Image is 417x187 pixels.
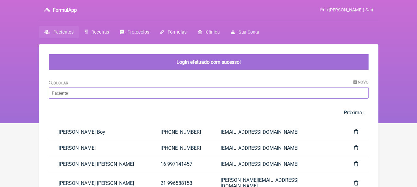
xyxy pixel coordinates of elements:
a: 16 997141457 [151,156,211,172]
a: Protocolos [115,26,155,38]
span: Fórmulas [168,30,186,35]
a: Pacientes [39,26,79,38]
span: ([PERSON_NAME]) Sair [327,7,373,13]
div: Login efetuado com sucesso! [49,54,369,70]
span: Receitas [91,30,109,35]
span: Clínica [206,30,220,35]
a: Novo [353,80,369,84]
a: [PHONE_NUMBER] [151,124,211,140]
a: [PERSON_NAME] [49,140,151,156]
span: Sua Conta [239,30,259,35]
span: Pacientes [53,30,73,35]
nav: pager [49,106,369,119]
a: Clínica [192,26,225,38]
a: ([PERSON_NAME]) Sair [320,7,373,13]
a: Fórmulas [155,26,192,38]
a: [EMAIL_ADDRESS][DOMAIN_NAME] [211,140,344,156]
a: [PHONE_NUMBER] [151,140,211,156]
a: [PERSON_NAME] [PERSON_NAME] [49,156,151,172]
a: [EMAIL_ADDRESS][DOMAIN_NAME] [211,124,344,140]
span: Novo [358,80,369,84]
a: [PERSON_NAME] Boy [49,124,151,140]
a: Próxima › [344,110,365,116]
a: Sua Conta [225,26,265,38]
h3: FormulApp [53,7,77,13]
a: [EMAIL_ADDRESS][DOMAIN_NAME] [211,156,344,172]
a: Receitas [79,26,115,38]
label: Buscar [49,81,69,85]
input: Paciente [49,87,369,99]
span: Protocolos [127,30,149,35]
